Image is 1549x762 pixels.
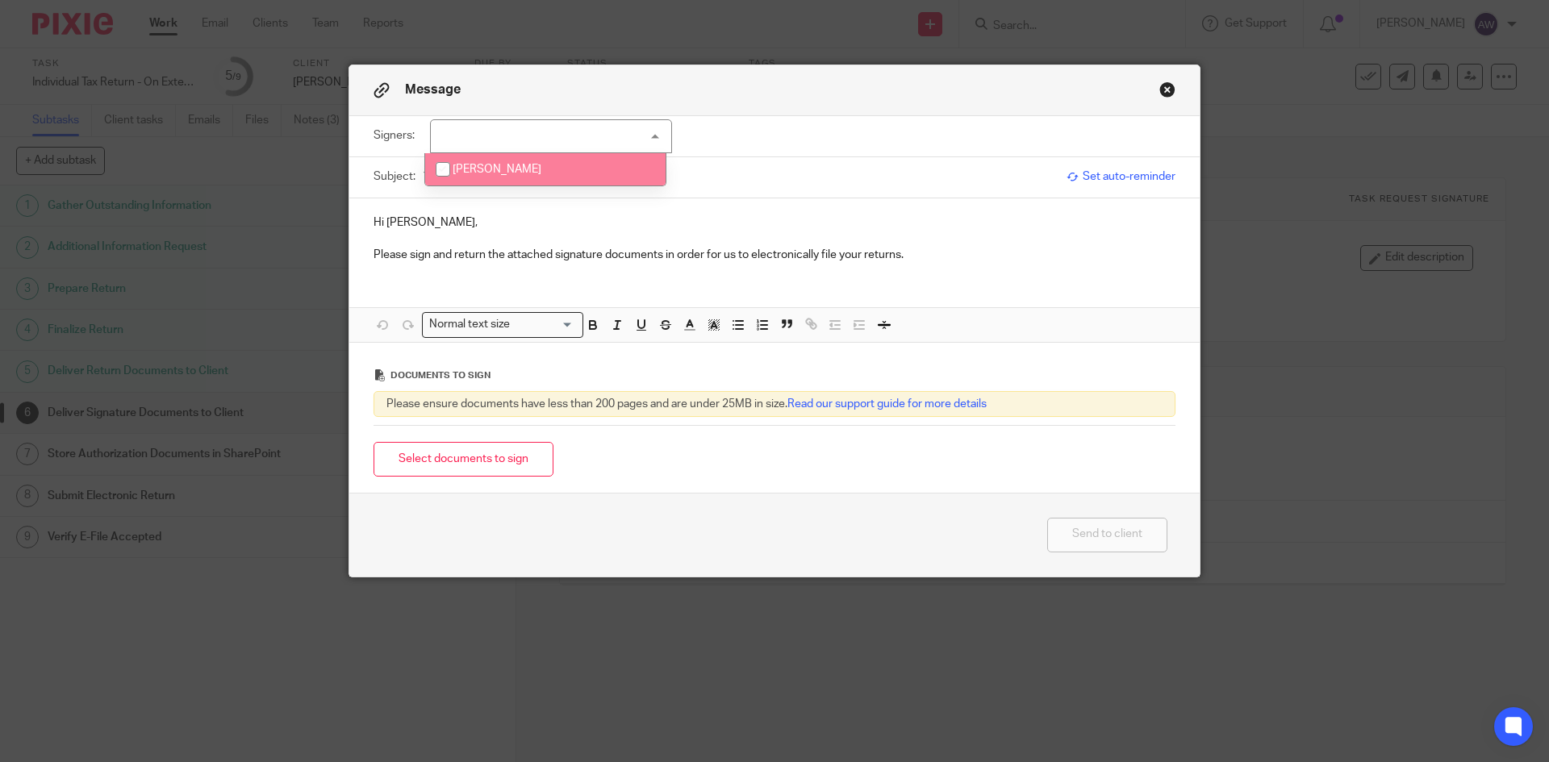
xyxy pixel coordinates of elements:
span: Documents to sign [390,371,491,380]
p: Hi [PERSON_NAME], [374,214,1175,231]
span: Set auto-reminder [1067,169,1175,185]
a: Read our support guide for more details [787,398,987,410]
div: Please ensure documents have less than 200 pages and are under 25MB in size. [374,391,1175,417]
button: Send to client [1047,518,1167,552]
span: [PERSON_NAME] [453,164,541,175]
span: Normal text size [426,316,514,333]
label: Subject: [374,169,415,185]
button: Select documents to sign [374,442,553,477]
div: Search for option [422,312,583,337]
input: Search for option [516,316,574,333]
label: Signers: [374,127,422,144]
p: Please sign and return the attached signature documents in order for us to electronically file yo... [374,247,1175,263]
